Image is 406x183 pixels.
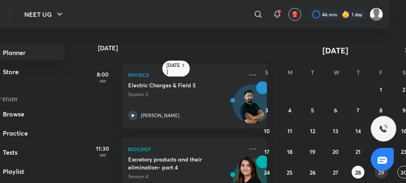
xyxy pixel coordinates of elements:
button: August 28, 2025 [352,166,365,179]
p: Session 5 [128,91,243,98]
p: Physics [128,70,243,80]
button: August 4, 2025 [283,104,296,116]
abbr: August 14, 2025 [355,127,361,135]
img: Avatar [233,89,271,127]
button: August 5, 2025 [306,104,319,116]
img: avatar [291,11,299,18]
abbr: August 26, 2025 [310,169,316,176]
abbr: August 21, 2025 [356,148,361,155]
abbr: August 10, 2025 [264,127,270,135]
abbr: August 12, 2025 [310,127,315,135]
abbr: August 20, 2025 [332,148,339,155]
button: August 24, 2025 [261,166,273,179]
img: ttu [379,124,388,134]
abbr: Tuesday [311,69,314,76]
abbr: Friday [380,69,383,76]
abbr: August 7, 2025 [357,106,360,114]
abbr: August 28, 2025 [355,169,361,176]
button: August 8, 2025 [375,104,388,116]
abbr: August 5, 2025 [311,106,314,114]
abbr: August 22, 2025 [379,148,384,155]
abbr: Saturday [402,69,406,76]
abbr: August 13, 2025 [333,127,338,135]
abbr: August 27, 2025 [333,169,338,176]
p: Session 4 [128,173,243,180]
button: August 29, 2025 [375,166,388,179]
p: AM [87,79,119,83]
button: August 17, 2025 [261,145,273,158]
abbr: August 3, 2025 [265,106,269,114]
button: August 25, 2025 [283,166,296,179]
abbr: Thursday [357,69,360,76]
button: August 7, 2025 [352,104,365,116]
button: August 14, 2025 [352,124,365,137]
button: August 13, 2025 [329,124,342,137]
img: streak [342,10,350,18]
h6: [DATE] [166,62,180,75]
abbr: August 4, 2025 [288,106,291,114]
abbr: Wednesday [334,69,339,76]
abbr: August 2, 2025 [403,86,406,93]
p: AM [87,153,119,157]
button: August 11, 2025 [283,124,296,137]
p: Biology [128,144,243,154]
button: August 18, 2025 [283,145,296,158]
abbr: August 6, 2025 [334,106,337,114]
button: [DATE] [270,45,401,56]
h5: 8:00 [87,70,119,79]
h5: 11:30 [87,144,119,153]
abbr: August 1, 2025 [380,86,383,93]
abbr: August 24, 2025 [264,169,270,176]
abbr: August 17, 2025 [264,148,269,155]
img: VAISHNAVI DWIVEDI [370,8,383,21]
button: August 26, 2025 [306,166,319,179]
abbr: August 25, 2025 [287,169,293,176]
button: August 12, 2025 [306,124,319,137]
button: August 10, 2025 [261,124,273,137]
button: August 1, 2025 [375,83,388,96]
button: August 20, 2025 [329,145,342,158]
abbr: August 18, 2025 [287,148,293,155]
span: [DATE] [323,45,349,56]
button: August 3, 2025 [261,104,273,116]
button: avatar [289,8,301,21]
abbr: August 9, 2025 [402,106,406,114]
abbr: August 8, 2025 [380,106,383,114]
h5: Electric Charges & Field 5 [128,81,227,89]
abbr: August 29, 2025 [378,169,384,176]
abbr: Sunday [265,69,269,76]
p: [PERSON_NAME] [141,112,180,119]
h4: [DATE] [98,45,275,51]
button: August 19, 2025 [306,145,319,158]
button: August 21, 2025 [352,145,365,158]
button: NEET UG [20,6,69,22]
abbr: August 11, 2025 [287,127,292,135]
h5: Excretory products and their elimination- part 4 [128,155,227,171]
button: August 27, 2025 [329,166,342,179]
abbr: August 19, 2025 [310,148,316,155]
button: August 6, 2025 [329,104,342,116]
div: Store [3,67,23,77]
button: August 22, 2025 [375,145,388,158]
abbr: Monday [288,69,293,76]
